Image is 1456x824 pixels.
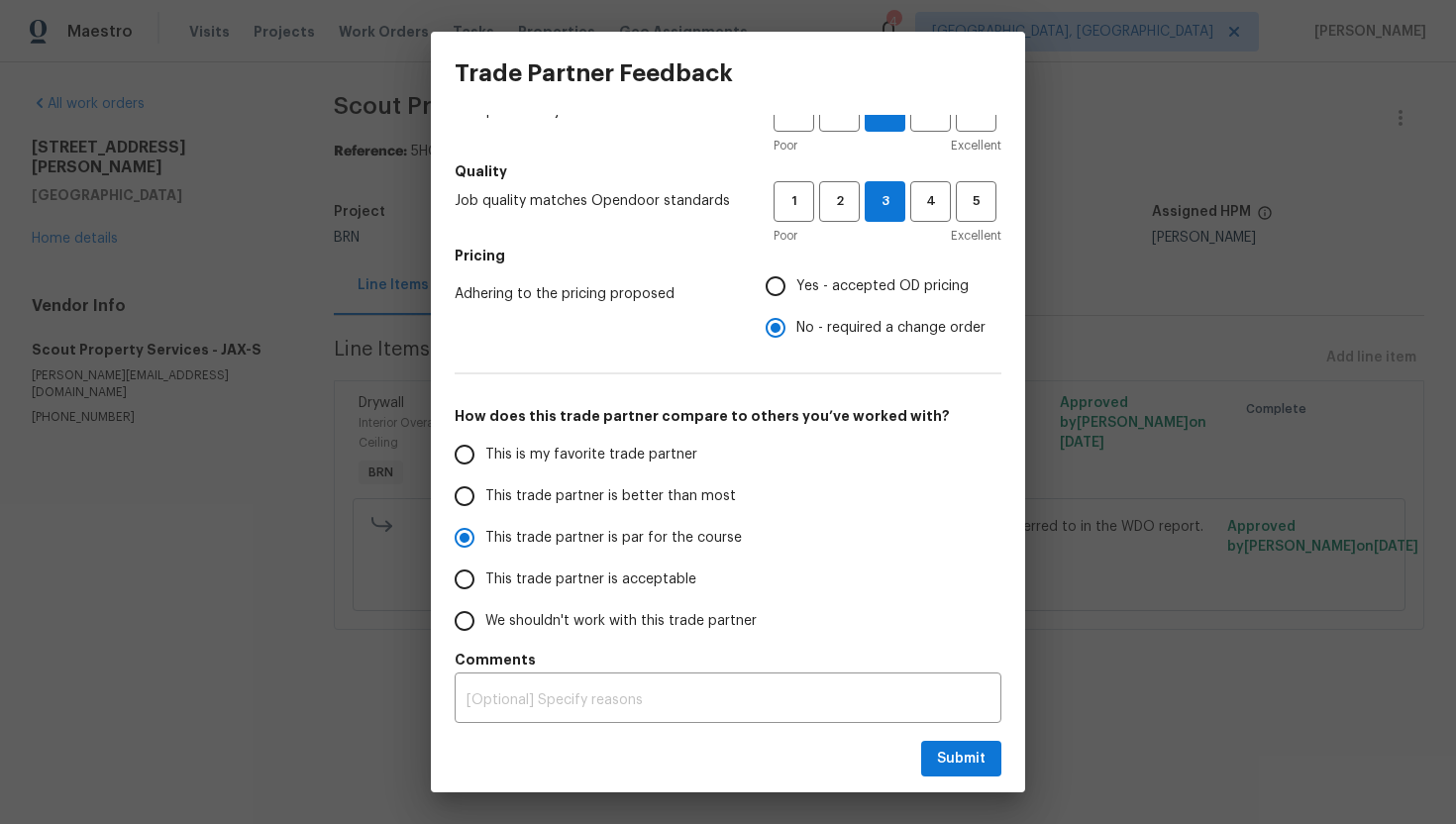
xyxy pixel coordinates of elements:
[485,486,736,507] span: This trade partner is better than most
[774,136,797,155] span: Poor
[910,181,951,222] button: 4
[951,136,1001,155] span: Excellent
[956,181,996,222] button: 5
[455,406,1001,426] h5: How does this trade partner compare to others you’ve worked with?
[455,650,1001,669] h5: Comments
[796,318,986,339] span: No - required a change order
[455,284,734,304] span: Adhering to the pricing proposed
[485,569,696,590] span: This trade partner is acceptable
[455,246,1001,265] h5: Pricing
[455,434,1001,642] div: How does this trade partner compare to others you’ve worked with?
[774,181,814,222] button: 1
[766,265,1001,349] div: Pricing
[937,747,986,772] span: Submit
[951,226,1001,246] span: Excellent
[776,190,812,213] span: 1
[865,181,905,222] button: 3
[912,190,949,213] span: 4
[796,276,969,297] span: Yes - accepted OD pricing
[921,741,1001,777] button: Submit
[485,611,757,632] span: We shouldn't work with this trade partner
[485,445,697,465] span: This is my favorite trade partner
[455,59,733,87] h3: Trade Partner Feedback
[821,190,858,213] span: 2
[958,190,994,213] span: 5
[866,190,904,213] span: 3
[455,191,742,211] span: Job quality matches Opendoor standards
[485,528,742,549] span: This trade partner is par for the course
[774,226,797,246] span: Poor
[455,161,1001,181] h5: Quality
[819,181,860,222] button: 2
